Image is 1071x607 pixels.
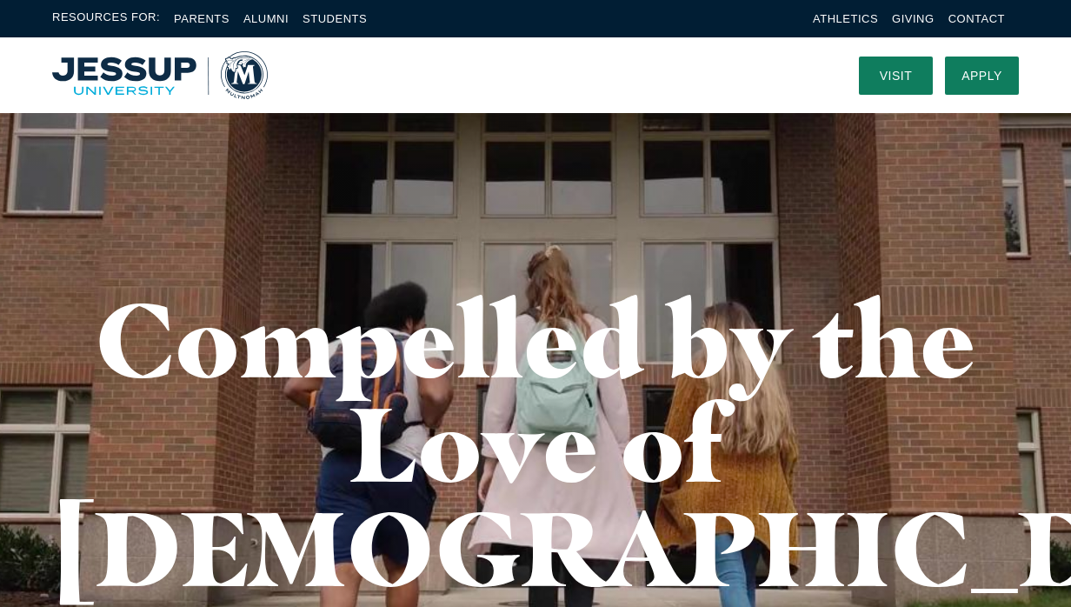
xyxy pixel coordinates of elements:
[52,51,268,99] a: Home
[52,51,268,99] img: Multnomah University Logo
[813,12,878,25] a: Athletics
[174,12,229,25] a: Parents
[948,12,1005,25] a: Contact
[52,9,160,29] span: Resources For:
[945,57,1019,95] a: Apply
[243,12,289,25] a: Alumni
[892,12,935,25] a: Giving
[52,287,1019,600] h1: Compelled by the Love of [DEMOGRAPHIC_DATA]
[859,57,933,95] a: Visit
[303,12,367,25] a: Students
